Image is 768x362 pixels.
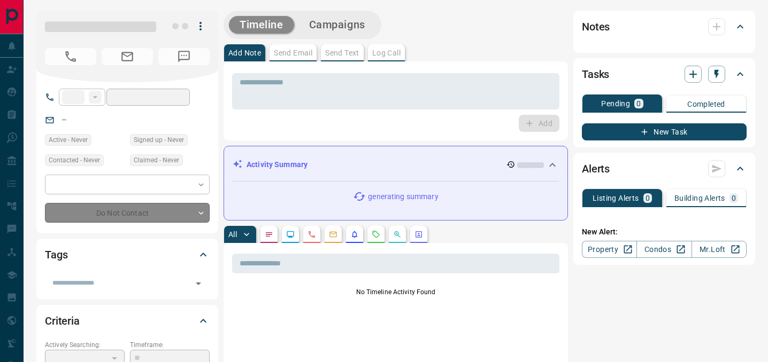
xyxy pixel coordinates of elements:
[134,135,184,145] span: Signed up - Never
[62,115,66,124] a: --
[286,230,295,239] svg: Lead Browsing Activity
[582,66,609,83] h2: Tasks
[228,231,237,238] p: All
[636,241,692,258] a: Condos
[229,16,294,34] button: Timeline
[191,276,206,291] button: Open
[646,194,650,202] p: 0
[687,100,725,108] p: Completed
[582,226,747,238] p: New Alert:
[45,308,210,334] div: Criteria
[593,194,639,202] p: Listing Alerts
[158,48,210,65] span: No Number
[732,194,736,202] p: 0
[393,230,402,239] svg: Opportunities
[134,155,179,166] span: Claimed - Never
[45,246,67,263] h2: Tags
[674,194,725,202] p: Building Alerts
[45,48,96,65] span: No Number
[414,230,423,239] svg: Agent Actions
[582,61,747,87] div: Tasks
[228,49,261,57] p: Add Note
[329,230,337,239] svg: Emails
[692,241,747,258] a: Mr.Loft
[45,312,80,329] h2: Criteria
[45,340,125,350] p: Actively Searching:
[582,160,610,177] h2: Alerts
[601,100,630,107] p: Pending
[368,191,438,202] p: generating summary
[582,14,747,40] div: Notes
[232,287,559,297] p: No Timeline Activity Found
[372,230,380,239] svg: Requests
[49,155,100,166] span: Contacted - Never
[49,135,88,145] span: Active - Never
[582,156,747,182] div: Alerts
[350,230,359,239] svg: Listing Alerts
[582,241,637,258] a: Property
[45,242,210,267] div: Tags
[582,18,610,35] h2: Notes
[636,100,641,107] p: 0
[298,16,376,34] button: Campaigns
[582,123,747,140] button: New Task
[102,48,153,65] span: No Email
[247,159,308,170] p: Activity Summary
[130,340,210,350] p: Timeframe:
[308,230,316,239] svg: Calls
[265,230,273,239] svg: Notes
[233,155,559,175] div: Activity Summary
[45,203,210,223] div: Do Not Contact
